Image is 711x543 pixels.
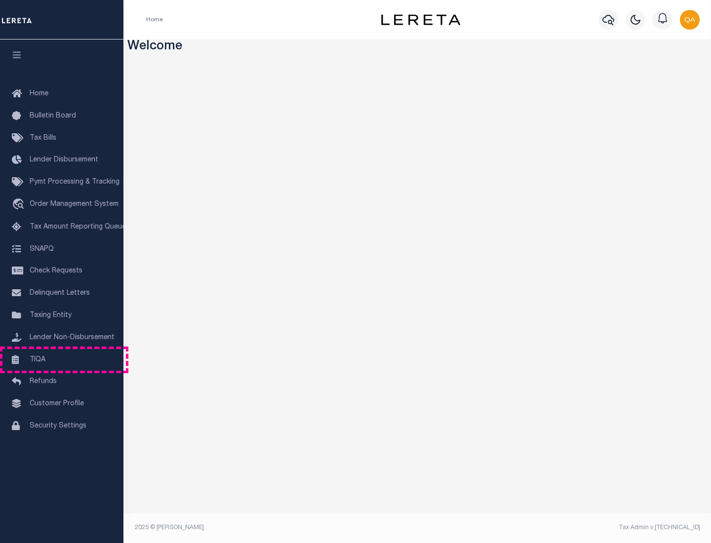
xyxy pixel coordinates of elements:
[30,400,84,407] span: Customer Profile
[30,312,72,319] span: Taxing Entity
[30,90,48,97] span: Home
[30,378,57,385] span: Refunds
[30,290,90,297] span: Delinquent Letters
[30,356,45,363] span: TIQA
[127,39,708,55] h3: Welcome
[30,245,54,252] span: SNAPQ
[30,268,82,274] span: Check Requests
[12,198,28,211] i: travel_explore
[680,10,700,30] img: svg+xml;base64,PHN2ZyB4bWxucz0iaHR0cDovL3d3dy53My5vcmcvMjAwMC9zdmciIHBvaW50ZXItZXZlbnRzPSJub25lIi...
[381,14,460,25] img: logo-dark.svg
[30,179,119,186] span: Pymt Processing & Tracking
[127,523,418,532] div: 2025 © [PERSON_NAME].
[30,423,86,429] span: Security Settings
[425,523,700,532] div: Tax Admin v.[TECHNICAL_ID]
[30,224,126,231] span: Tax Amount Reporting Queue
[30,156,98,163] span: Lender Disbursement
[30,334,115,341] span: Lender Non-Disbursement
[30,135,56,142] span: Tax Bills
[146,15,163,24] li: Home
[30,113,76,119] span: Bulletin Board
[30,201,118,208] span: Order Management System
